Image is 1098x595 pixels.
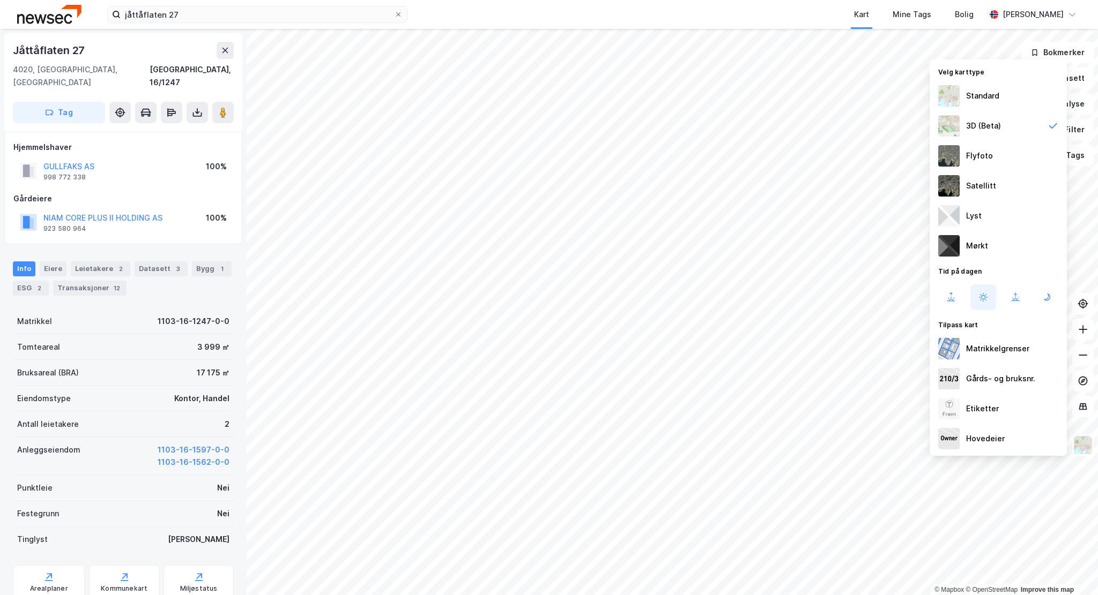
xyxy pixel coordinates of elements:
[930,62,1067,81] div: Velg karttype
[966,402,999,415] div: Etiketter
[13,42,87,59] div: Jåttåflaten 27
[1003,8,1064,21] div: [PERSON_NAME]
[938,145,960,167] img: Z
[17,315,52,328] div: Matrikkel
[192,261,232,276] div: Bygg
[938,428,960,449] img: majorOwner.b5e170eddb5c04bfeeff.jpeg
[938,398,960,419] img: Z
[930,261,1067,280] div: Tid på dagen
[17,533,48,546] div: Tinglyst
[17,392,71,405] div: Eiendomstype
[158,456,229,469] button: 1103-16-1562-0-0
[938,338,960,359] img: cadastreBorders.cfe08de4b5ddd52a10de.jpeg
[955,8,974,21] div: Bolig
[1044,544,1098,595] div: Kontrollprogram for chat
[43,173,86,182] div: 998 772 338
[13,63,150,89] div: 4020, [GEOGRAPHIC_DATA], [GEOGRAPHIC_DATA]
[17,5,81,24] img: newsec-logo.f6e21ccffca1b3a03d2d.png
[1021,42,1094,63] button: Bokmerker
[966,342,1029,355] div: Matrikkelgrenser
[150,63,234,89] div: [GEOGRAPHIC_DATA], 16/1247
[197,366,229,379] div: 17 175 ㎡
[966,586,1018,593] a: OpenStreetMap
[206,160,227,173] div: 100%
[168,533,229,546] div: [PERSON_NAME]
[101,584,147,593] div: Kommunekart
[938,85,960,107] img: Z
[13,281,49,296] div: ESG
[17,341,60,353] div: Tomteareal
[17,481,53,494] div: Punktleie
[938,368,960,389] img: cadastreKeys.547ab17ec502f5a4ef2b.jpeg
[135,261,188,276] div: Datasett
[13,261,35,276] div: Info
[17,366,79,379] div: Bruksareal (BRA)
[40,261,66,276] div: Eiere
[30,584,68,593] div: Arealplaner
[121,6,394,22] input: Søk på adresse, matrikkel, gårdeiere, leietakere eller personer
[17,443,80,456] div: Anleggseiendom
[938,235,960,257] img: nCdM7BzjoCAAAAAElFTkSuQmCC
[966,432,1005,445] div: Hovedeier
[966,372,1035,385] div: Gårds- og bruksnr.
[938,175,960,197] img: 9k=
[966,89,999,102] div: Standard
[13,102,105,123] button: Tag
[17,418,79,431] div: Antall leietakere
[966,119,1001,132] div: 3D (Beta)
[53,281,127,296] div: Transaksjoner
[1021,586,1074,593] a: Improve this map
[174,392,229,405] div: Kontor, Handel
[893,8,931,21] div: Mine Tags
[115,263,126,274] div: 2
[71,261,130,276] div: Leietakere
[934,586,964,593] a: Mapbox
[1044,544,1098,595] iframe: Chat Widget
[225,418,229,431] div: 2
[180,584,218,593] div: Miljøstatus
[158,443,229,456] button: 1103-16-1597-0-0
[158,315,229,328] div: 1103-16-1247-0-0
[930,314,1067,334] div: Tilpass kart
[938,205,960,227] img: luj3wr1y2y3+OchiMxRmMxRlscgabnMEmZ7DJGWxyBpucwSZnsMkZbHIGm5zBJmewyRlscgabnMEmZ7DJGWxyBpucwSZnsMkZ...
[1073,435,1093,455] img: Z
[43,224,86,233] div: 923 580 964
[112,283,122,293] div: 12
[217,263,227,274] div: 1
[1042,119,1094,140] button: Filter
[966,149,993,162] div: Flyfoto
[17,507,59,520] div: Festegrunn
[217,507,229,520] div: Nei
[966,179,996,192] div: Satellitt
[34,283,44,293] div: 2
[966,209,982,222] div: Lyst
[1044,145,1094,166] button: Tags
[966,239,988,252] div: Mørkt
[13,141,233,154] div: Hjemmelshaver
[206,212,227,224] div: 100%
[854,8,869,21] div: Kart
[13,192,233,205] div: Gårdeiere
[197,341,229,353] div: 3 999 ㎡
[217,481,229,494] div: Nei
[173,263,183,274] div: 3
[938,115,960,137] img: Z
